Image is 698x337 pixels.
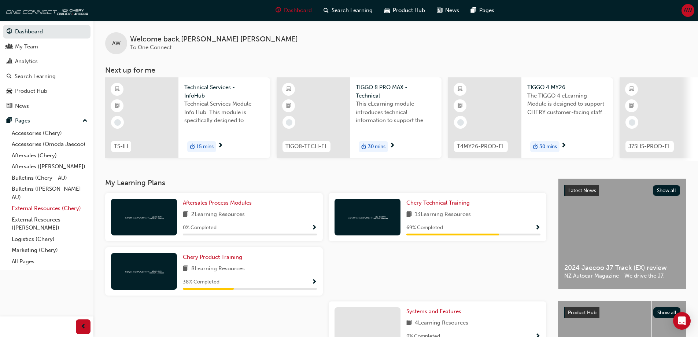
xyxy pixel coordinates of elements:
[3,114,91,128] button: Pages
[535,223,540,232] button: Show Progress
[629,119,635,126] span: learningRecordVerb_NONE-icon
[286,85,291,94] span: learningResourceType_ELEARNING-icon
[9,203,91,214] a: External Resources (Chery)
[191,210,245,219] span: 2 Learning Resources
[9,161,91,172] a: Aftersales ([PERSON_NAME])
[286,101,291,111] span: booktick-icon
[682,4,694,17] button: AW
[311,223,317,232] button: Show Progress
[184,100,264,125] span: Technical Services Module - Info Hub. This module is specifically designed to address the require...
[4,3,88,18] a: oneconnect
[457,142,505,151] span: T4MY26-PROD-EL
[183,254,242,260] span: Chery Product Training
[15,102,29,110] div: News
[3,40,91,54] a: My Team
[406,308,461,315] span: Systems and Features
[445,6,459,15] span: News
[653,307,681,318] button: Show all
[7,58,12,65] span: chart-icon
[9,256,91,267] a: All Pages
[183,199,252,206] span: Aftersales Process Modules
[629,85,634,94] span: learningResourceType_ELEARNING-icon
[15,117,30,125] div: Pages
[3,25,91,39] a: Dashboard
[124,213,164,220] img: oneconnect
[191,264,245,274] span: 8 Learning Resources
[389,143,395,149] span: next-icon
[318,3,378,18] a: search-iconSearch Learning
[190,142,195,151] span: duration-icon
[311,225,317,231] span: Show Progress
[130,35,298,44] span: Welcome back , [PERSON_NAME] [PERSON_NAME]
[535,225,540,231] span: Show Progress
[183,278,219,286] span: 38 % Completed
[629,101,634,111] span: booktick-icon
[105,77,270,158] a: TS-IHTechnical Services - InfoHubTechnical Services Module - Info Hub. This module is specificall...
[284,6,312,15] span: Dashboard
[415,210,471,219] span: 13 Learning Resources
[81,322,86,331] span: prev-icon
[457,119,464,126] span: learningRecordVerb_NONE-icon
[527,92,607,117] span: The TIGGO 4 eLearning Module is designed to support CHERY customer-facing staff with the product ...
[7,44,12,50] span: people-icon
[311,278,317,287] button: Show Progress
[356,100,436,125] span: This eLearning module introduces technical information to support the entry level knowledge requi...
[115,85,120,94] span: learningResourceType_ELEARNING-icon
[196,143,214,151] span: 15 mins
[458,101,463,111] span: booktick-icon
[3,99,91,113] a: News
[183,210,188,219] span: book-icon
[114,119,121,126] span: learningRecordVerb_NONE-icon
[3,70,91,83] a: Search Learning
[15,57,38,66] div: Analytics
[9,214,91,234] a: External Resources ([PERSON_NAME])
[9,245,91,256] a: Marketing (Chery)
[183,264,188,274] span: book-icon
[564,185,680,197] a: Latest NewsShow all
[564,272,680,280] span: NZ Autocar Magazine - We drive the J7.
[7,73,12,80] span: search-icon
[568,309,597,316] span: Product Hub
[7,88,12,95] span: car-icon
[9,234,91,245] a: Logistics (Chery)
[311,279,317,286] span: Show Progress
[82,116,88,126] span: up-icon
[9,128,91,139] a: Accessories (Chery)
[347,213,388,220] img: oneconnect
[471,6,476,15] span: pages-icon
[3,23,91,114] button: DashboardMy TeamAnalyticsSearch LearningProduct HubNews
[406,210,412,219] span: book-icon
[324,6,329,15] span: search-icon
[15,43,38,51] div: My Team
[9,139,91,150] a: Accessories (Omoda Jaecoo)
[15,87,47,95] div: Product Hub
[15,72,56,81] div: Search Learning
[437,6,442,15] span: news-icon
[431,3,465,18] a: news-iconNews
[285,142,328,151] span: TIGO8-TECH-EL
[183,253,245,261] a: Chery Product Training
[93,66,698,74] h3: Next up for me
[378,3,431,18] a: car-iconProduct Hub
[114,142,128,151] span: TS-IH
[115,101,120,111] span: booktick-icon
[539,143,557,151] span: 30 mins
[406,199,470,206] span: Chery Technical Training
[218,143,223,149] span: next-icon
[183,199,255,207] a: Aftersales Process Modules
[684,6,692,15] span: AW
[561,143,566,149] span: next-icon
[465,3,500,18] a: pages-iconPages
[184,83,264,100] span: Technical Services - InfoHub
[7,118,12,124] span: pages-icon
[564,264,680,272] span: 2024 Jaecoo J7 Track (EX) review
[112,39,121,48] span: AW
[7,103,12,110] span: news-icon
[286,119,292,126] span: learningRecordVerb_NONE-icon
[479,6,494,15] span: Pages
[458,85,463,94] span: learningResourceType_ELEARNING-icon
[9,150,91,161] a: Aftersales (Chery)
[361,142,366,151] span: duration-icon
[9,172,91,184] a: Bulletins (Chery - AU)
[332,6,373,15] span: Search Learning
